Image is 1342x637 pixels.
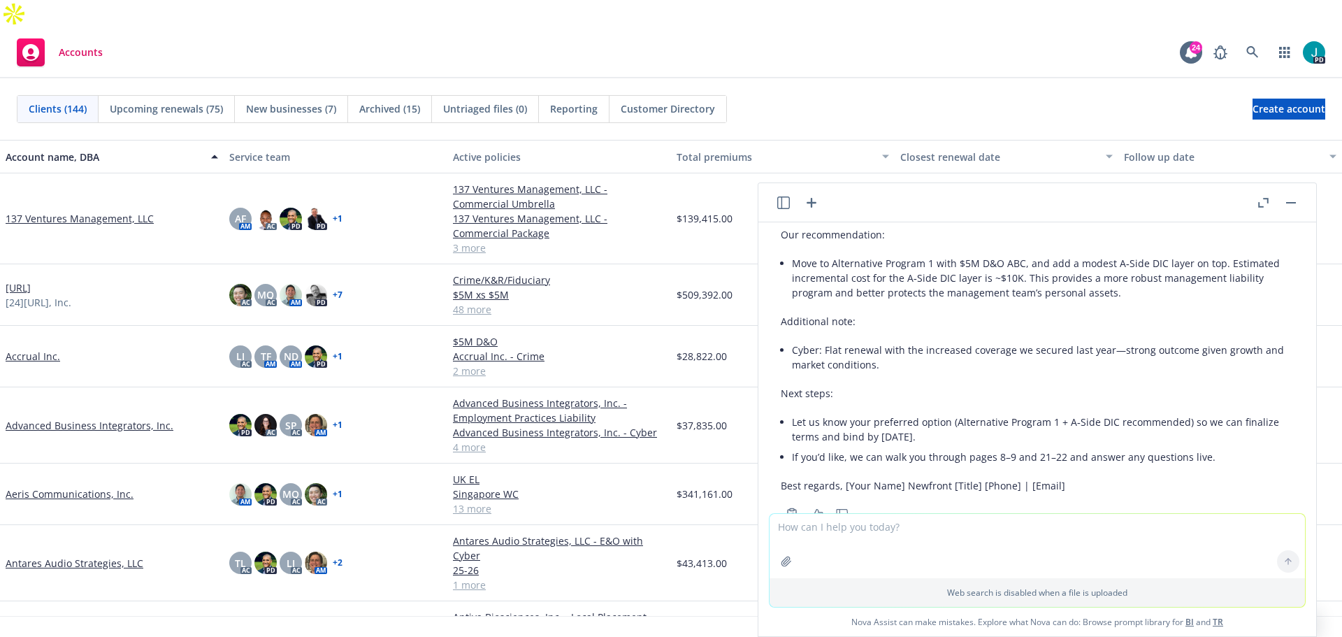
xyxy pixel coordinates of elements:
[305,483,327,506] img: photo
[6,150,203,164] div: Account name, DBA
[1253,99,1325,120] a: Create account
[895,140,1118,173] button: Closest renewal date
[677,487,733,501] span: $341,161.00
[1303,41,1325,64] img: photo
[677,556,727,571] span: $43,413.00
[6,418,173,433] a: Advanced Business Integrators, Inc.
[453,578,665,592] a: 1 more
[792,253,1294,303] li: Move to Alternative Program 1 with $5M D&O ABC, and add a modest A‑Side DIC layer on top. Estimat...
[6,487,134,501] a: Aeris Communications, Inc.
[453,150,665,164] div: Active policies
[453,501,665,516] a: 13 more
[284,349,298,364] span: ND
[453,211,665,241] a: 137 Ventures Management, LLC - Commercial Package
[781,386,1294,401] p: Next steps:
[447,140,671,173] button: Active policies
[246,101,336,116] span: New businesses (7)
[786,508,798,520] svg: Copy to clipboard
[1253,96,1325,122] span: Create account
[6,295,71,310] span: [24][URL], Inc.
[453,425,665,440] a: Advanced Business Integrators, Inc. - Cyber
[781,478,1294,493] p: Best regards, [Your Name] Newfront [Title] [Phone] | [Email]
[333,559,342,567] a: + 2
[59,47,103,58] span: Accounts
[333,421,342,429] a: + 1
[254,483,277,506] img: photo
[254,414,277,436] img: photo
[677,150,874,164] div: Total premiums
[453,487,665,501] a: Singapore WC
[287,556,295,571] span: LI
[305,284,327,306] img: photo
[792,340,1294,375] li: Cyber: Flat renewal with the increased coverage we secured last year—strong outcome given growth ...
[792,447,1294,467] li: If you’d like, we can walk you through pages 8–9 and 21–22 and answer any questions live.
[453,273,665,287] a: Crime/K&R/Fiduciary
[621,101,715,116] span: Customer Directory
[1213,616,1223,628] a: TR
[257,287,274,302] span: MQ
[224,140,447,173] button: Service team
[900,150,1097,164] div: Closest renewal date
[6,556,143,571] a: Antares Audio Strategies, LLC
[550,101,598,116] span: Reporting
[229,483,252,506] img: photo
[359,101,420,116] span: Archived (15)
[792,412,1294,447] li: Let us know your preferred option (Alternative Program 1 + A‑Side DIC recommended) so we can fina...
[453,349,665,364] a: Accrual Inc. - Crime
[677,211,733,226] span: $139,415.00
[285,418,297,433] span: SP
[443,101,527,116] span: Untriaged files (0)
[236,349,245,364] span: LI
[831,504,853,524] button: Thumbs down
[677,349,727,364] span: $28,822.00
[6,211,154,226] a: 137 Ventures Management, LLC
[1124,150,1321,164] div: Follow up date
[229,414,252,436] img: photo
[677,287,733,302] span: $509,392.00
[229,284,252,306] img: photo
[671,140,895,173] button: Total premiums
[1118,140,1342,173] button: Follow up date
[453,241,665,255] a: 3 more
[453,534,665,563] a: Antares Audio Strategies, LLC - E&O with Cyber
[453,287,665,302] a: $5M xs $5M
[677,418,727,433] span: $37,835.00
[333,291,342,299] a: + 7
[1206,38,1234,66] a: Report a Bug
[453,364,665,378] a: 2 more
[235,556,246,571] span: TL
[6,280,31,295] a: [URL]
[453,610,665,624] a: Antiva Biosciences, Inc. - Local Placement
[280,208,302,230] img: photo
[305,345,327,368] img: photo
[305,552,327,574] img: photo
[305,414,327,436] img: photo
[781,227,1294,242] p: Our recommendation:
[282,487,299,501] span: MQ
[1239,38,1267,66] a: Search
[781,314,1294,329] p: Additional note:
[6,349,60,364] a: Accrual Inc.
[333,352,342,361] a: + 1
[453,563,665,578] a: 25-26
[305,208,327,230] img: photo
[453,302,665,317] a: 48 more
[29,101,87,116] span: Clients (144)
[254,552,277,574] img: photo
[110,101,223,116] span: Upcoming renewals (75)
[333,490,342,499] a: + 1
[11,33,108,72] a: Accounts
[1271,38,1299,66] a: Switch app
[764,608,1311,636] span: Nova Assist can make mistakes. Explore what Nova can do: Browse prompt library for and
[1185,616,1194,628] a: BI
[254,208,277,230] img: photo
[333,215,342,223] a: + 1
[280,284,302,306] img: photo
[453,472,665,487] a: UK EL
[453,396,665,425] a: Advanced Business Integrators, Inc. - Employment Practices Liability
[261,349,271,364] span: TF
[453,334,665,349] a: $5M D&O
[778,587,1297,599] p: Web search is disabled when a file is uploaded
[453,440,665,455] a: 4 more
[235,211,246,226] span: AF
